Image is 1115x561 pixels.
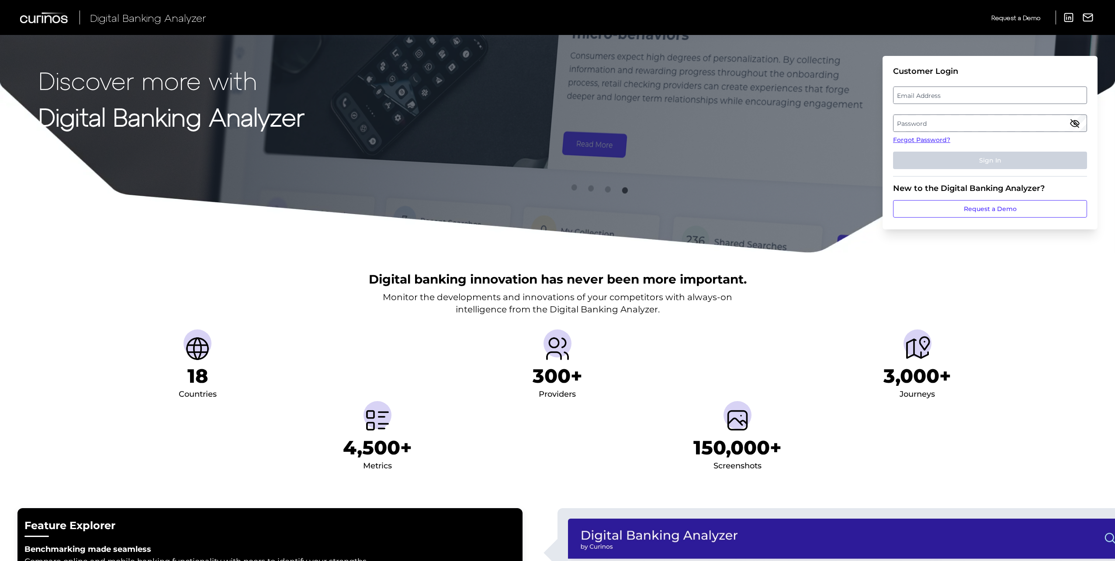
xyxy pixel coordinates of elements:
[187,364,208,388] h1: 18
[539,388,576,402] div: Providers
[533,364,582,388] h1: 300+
[883,364,951,388] h1: 3,000+
[24,519,516,533] h2: Feature Explorer
[364,406,391,434] img: Metrics
[363,459,392,473] div: Metrics
[893,184,1087,193] div: New to the Digital Banking Analyzer?
[24,544,151,554] strong: Benchmarking made seamless
[20,12,69,23] img: Curinos
[904,335,931,363] img: Journeys
[90,11,206,24] span: Digital Banking Analyzer
[383,291,732,315] p: Monitor the developments and innovations of your competitors with always-on intelligence from the...
[893,115,1086,131] label: Password
[713,459,762,473] div: Screenshots
[724,406,751,434] img: Screenshots
[893,200,1087,218] a: Request a Demo
[343,436,412,459] h1: 4,500+
[893,135,1087,145] a: Forgot Password?
[893,152,1087,169] button: Sign In
[369,271,747,287] h2: Digital banking innovation has never been more important.
[38,102,305,131] strong: Digital Banking Analyzer
[38,66,305,94] p: Discover more with
[179,388,217,402] div: Countries
[991,14,1040,21] span: Request a Demo
[991,10,1040,25] a: Request a Demo
[184,335,211,363] img: Countries
[693,436,782,459] h1: 150,000+
[544,335,571,363] img: Providers
[893,66,1087,76] div: Customer Login
[893,87,1086,103] label: Email Address
[900,388,935,402] div: Journeys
